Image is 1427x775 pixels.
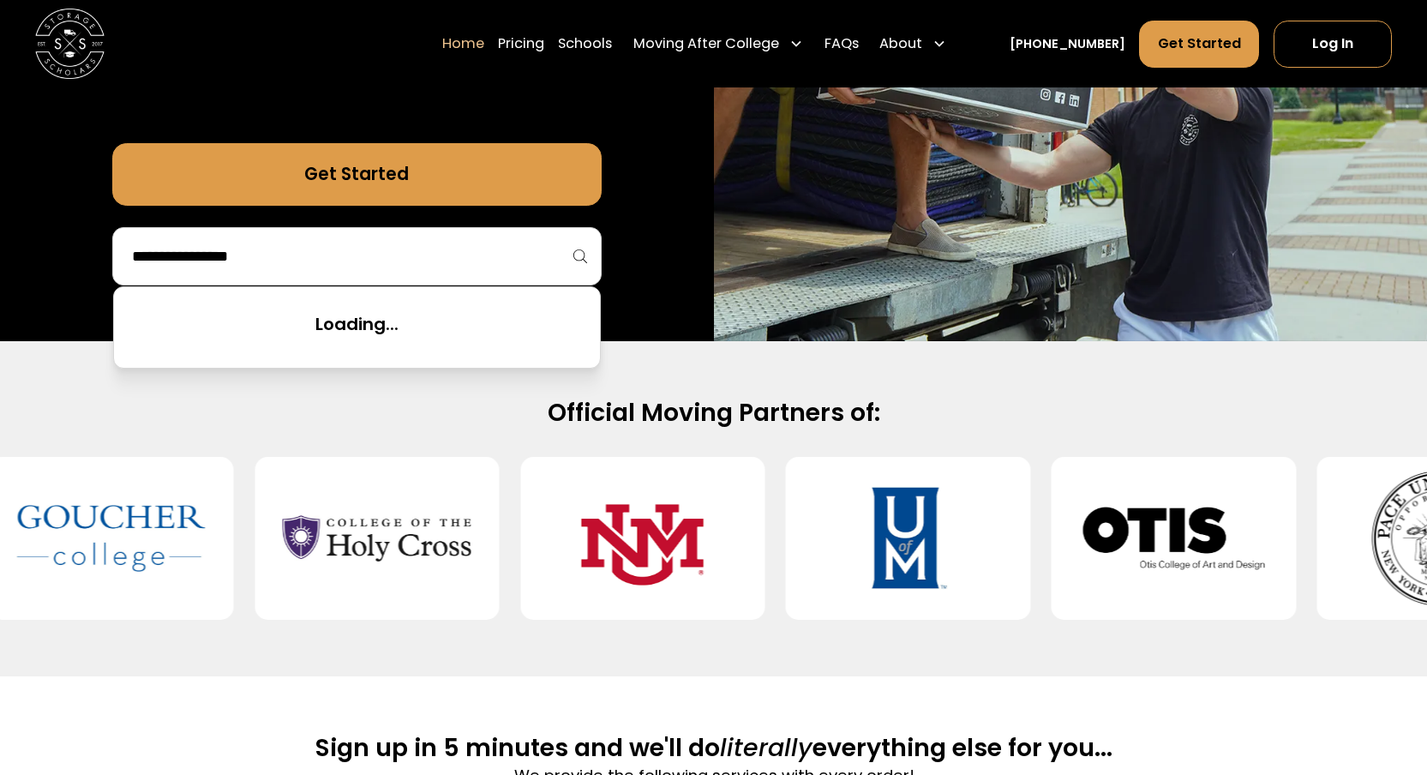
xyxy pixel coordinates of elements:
[154,397,1273,429] h2: Official Moving Partners of:
[879,33,922,54] div: About
[283,471,471,606] img: College of the Holy Cross
[720,730,812,765] span: literally
[1274,20,1393,67] a: Log In
[549,471,737,606] img: University of New Mexico
[1079,471,1268,606] img: Otis College of Art and Design
[17,471,206,606] img: Goucher College
[112,143,602,206] a: Get Started
[633,33,779,54] div: Moving After College
[442,19,484,68] a: Home
[627,19,811,68] div: Moving After College
[824,19,859,68] a: FAQs
[1139,20,1259,67] a: Get Started
[35,9,105,79] img: Storage Scholars main logo
[1010,34,1125,52] a: [PHONE_NUMBER]
[872,19,954,68] div: About
[558,19,612,68] a: Schools
[498,19,544,68] a: Pricing
[35,9,105,79] a: home
[814,471,1003,606] img: University of Memphis
[315,732,1112,764] h2: Sign up in 5 minutes and we'll do everything else for you...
